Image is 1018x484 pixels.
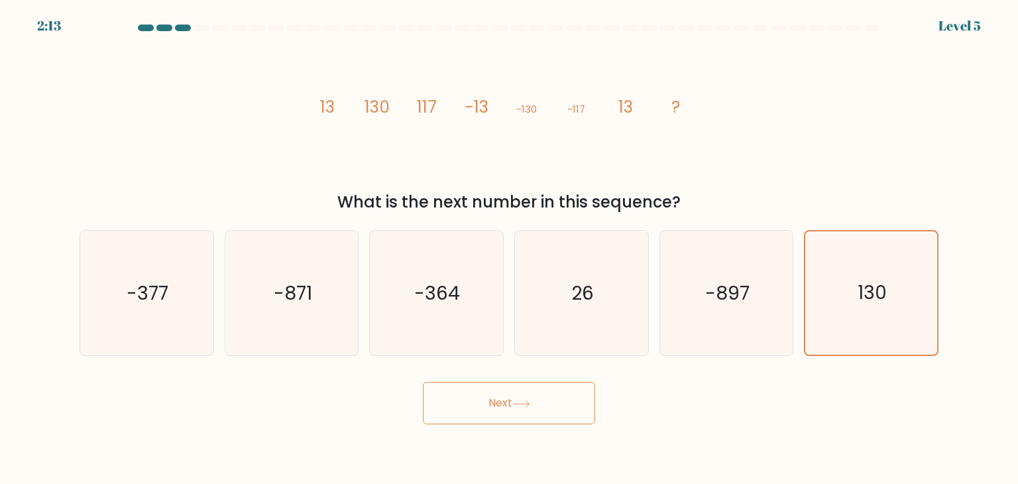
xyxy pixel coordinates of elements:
[127,280,169,306] text: -377
[320,95,335,119] tspan: 13
[274,280,312,306] text: -871
[618,95,633,119] tspan: 13
[571,280,594,306] text: 26
[858,280,887,306] text: 130
[938,16,981,36] div: Level 5
[415,280,461,306] text: -364
[705,280,750,306] text: -897
[516,102,537,116] tspan: -130
[567,102,585,116] tspan: -117
[423,382,595,424] button: Next
[671,95,680,119] tspan: ?
[87,190,931,214] div: What is the next number in this sequence?
[465,95,488,119] tspan: -13
[37,16,61,36] div: 2:13
[417,95,437,119] tspan: 117
[365,95,390,119] tspan: 130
